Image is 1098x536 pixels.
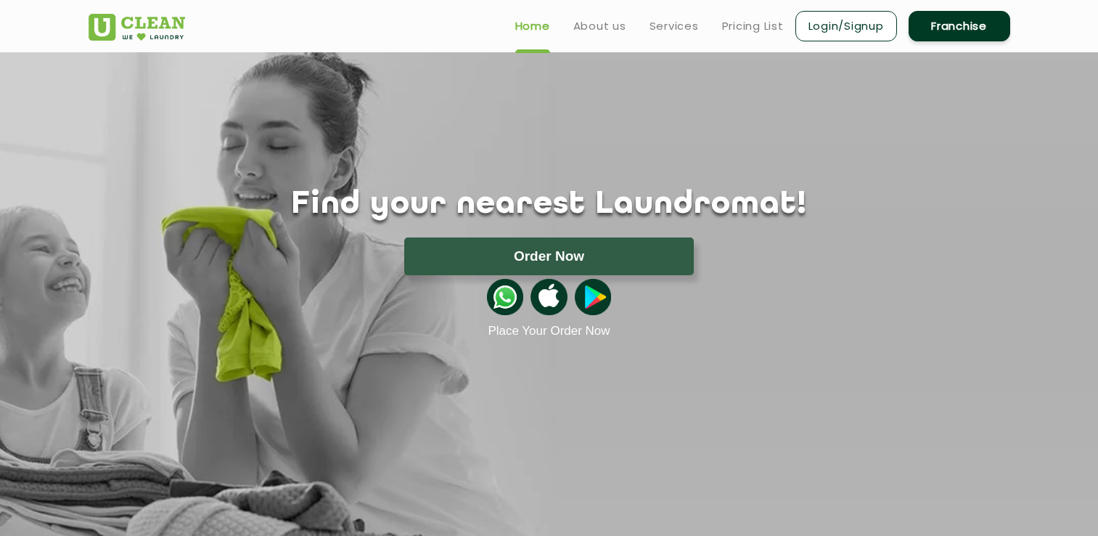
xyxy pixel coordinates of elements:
button: Order Now [404,237,694,275]
img: playstoreicon.png [575,279,611,315]
img: apple-icon.png [530,279,567,315]
a: Services [650,17,699,35]
a: About us [573,17,626,35]
a: Franchise [909,11,1010,41]
img: whatsappicon.png [487,279,523,315]
a: Place Your Order Now [488,324,610,338]
img: UClean Laundry and Dry Cleaning [89,14,185,41]
a: Home [515,17,550,35]
h1: Find your nearest Laundromat! [78,187,1021,223]
a: Login/Signup [795,11,897,41]
a: Pricing List [722,17,784,35]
